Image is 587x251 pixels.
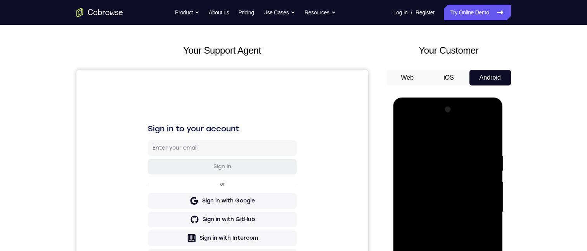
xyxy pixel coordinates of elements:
[71,179,220,195] button: Sign in with Zendesk
[263,5,295,20] button: Use Cases
[305,5,336,20] button: Resources
[76,44,368,58] h2: Your Support Agent
[411,8,412,17] span: /
[71,160,220,176] button: Sign in with Intercom
[175,5,199,20] button: Product
[131,201,186,207] a: Create a new account
[393,5,408,20] a: Log In
[387,44,511,58] h2: Your Customer
[238,5,254,20] a: Pricing
[416,5,435,20] a: Register
[469,70,511,85] button: Android
[123,164,182,172] div: Sign in with Intercom
[71,142,220,157] button: Sign in with GitHub
[124,183,181,191] div: Sign in with Zendesk
[142,111,150,117] p: or
[126,127,178,135] div: Sign in with Google
[444,5,511,20] a: Try Online Demo
[428,70,469,85] button: iOS
[71,201,220,207] p: Don't have an account?
[209,5,229,20] a: About us
[387,70,428,85] button: Web
[71,123,220,139] button: Sign in with Google
[126,146,178,153] div: Sign in with GitHub
[76,8,123,17] a: Go to the home page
